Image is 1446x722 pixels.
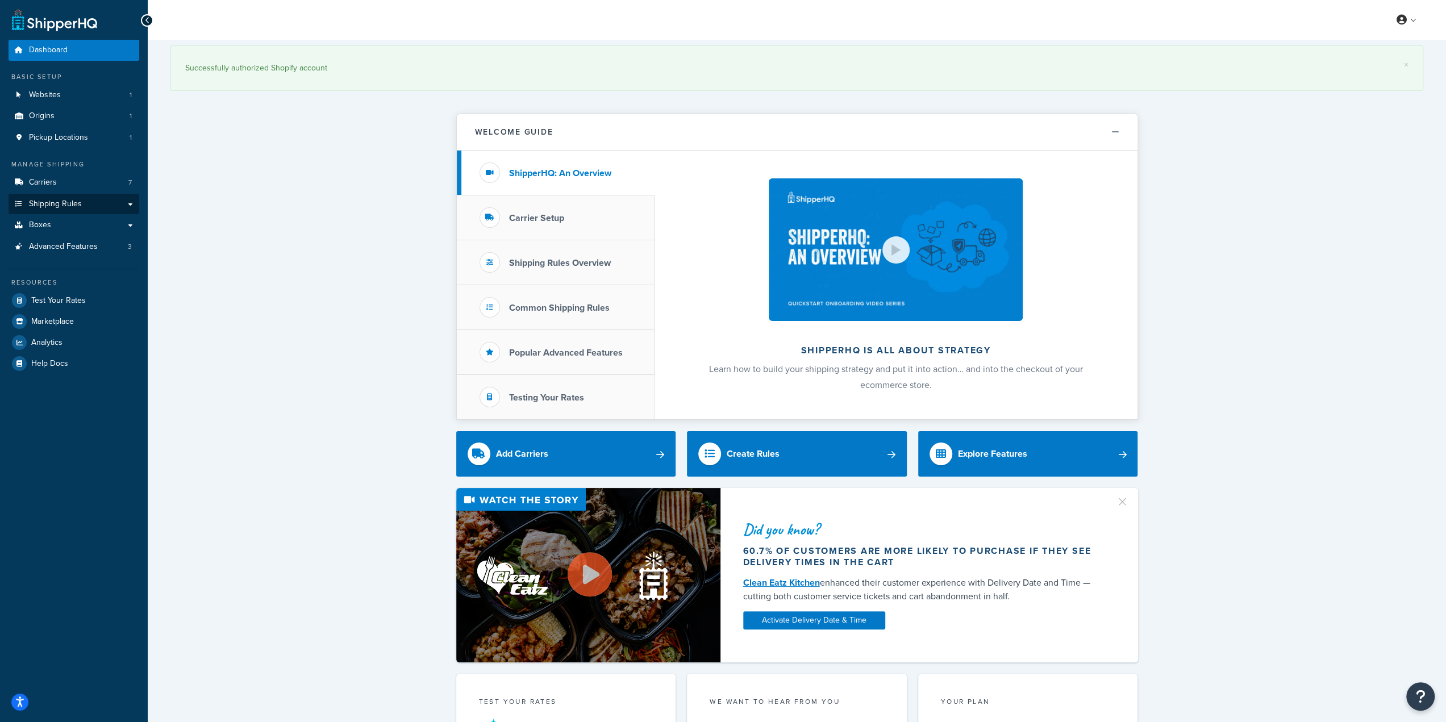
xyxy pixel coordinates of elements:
a: Activate Delivery Date & Time [743,611,885,629]
span: Websites [29,90,61,100]
span: 3 [128,242,132,252]
span: Dashboard [29,45,68,55]
div: Create Rules [727,446,780,462]
li: Carriers [9,172,139,193]
span: Analytics [31,338,62,348]
a: Create Rules [687,431,907,477]
span: 1 [130,111,132,121]
li: Pickup Locations [9,127,139,148]
span: Shipping Rules [29,199,82,209]
a: Advanced Features3 [9,236,139,257]
h2: Welcome Guide [475,128,553,136]
div: Explore Features [958,446,1027,462]
button: Welcome Guide [457,114,1137,151]
img: ShipperHQ is all about strategy [769,178,1022,321]
a: Websites1 [9,85,139,106]
a: Analytics [9,332,139,353]
h3: Testing Your Rates [509,393,584,403]
span: Help Docs [31,359,68,369]
div: Manage Shipping [9,160,139,169]
span: Origins [29,111,55,121]
span: Marketplace [31,317,74,327]
a: Explore Features [918,431,1138,477]
a: Clean Eatz Kitchen [743,576,820,589]
a: Origins1 [9,106,139,127]
span: 1 [130,90,132,100]
div: Your Plan [941,696,1115,710]
span: Boxes [29,220,51,230]
a: Help Docs [9,353,139,374]
span: Test Your Rates [31,296,86,306]
h3: Carrier Setup [509,213,564,223]
span: 7 [128,178,132,187]
span: Learn how to build your shipping strategy and put it into action… and into the checkout of your e... [709,362,1083,391]
h3: Common Shipping Rules [509,303,610,313]
li: Origins [9,106,139,127]
div: Basic Setup [9,72,139,82]
a: Boxes [9,215,139,236]
span: Advanced Features [29,242,98,252]
span: 1 [130,133,132,143]
div: Successfully authorized Shopify account [185,60,1409,76]
div: Resources [9,278,139,287]
span: Carriers [29,178,57,187]
a: Shipping Rules [9,194,139,215]
li: Advanced Features [9,236,139,257]
div: 60.7% of customers are more likely to purchase if they see delivery times in the cart [743,545,1102,568]
a: Marketplace [9,311,139,332]
img: Video thumbnail [456,488,720,662]
h3: Shipping Rules Overview [509,258,611,268]
h3: ShipperHQ: An Overview [509,168,611,178]
span: Pickup Locations [29,133,88,143]
div: Add Carriers [496,446,548,462]
h3: Popular Advanced Features [509,348,623,358]
button: Open Resource Center [1406,682,1435,711]
h2: ShipperHQ is all about strategy [685,345,1107,356]
a: × [1404,60,1409,69]
div: Did you know? [743,521,1102,537]
p: we want to hear from you [710,696,884,707]
li: Websites [9,85,139,106]
a: Dashboard [9,40,139,61]
div: enhanced their customer experience with Delivery Date and Time — cutting both customer service ti... [743,576,1102,603]
a: Add Carriers [456,431,676,477]
a: Test Your Rates [9,290,139,311]
a: Carriers7 [9,172,139,193]
a: Pickup Locations1 [9,127,139,148]
div: Test your rates [479,696,653,710]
